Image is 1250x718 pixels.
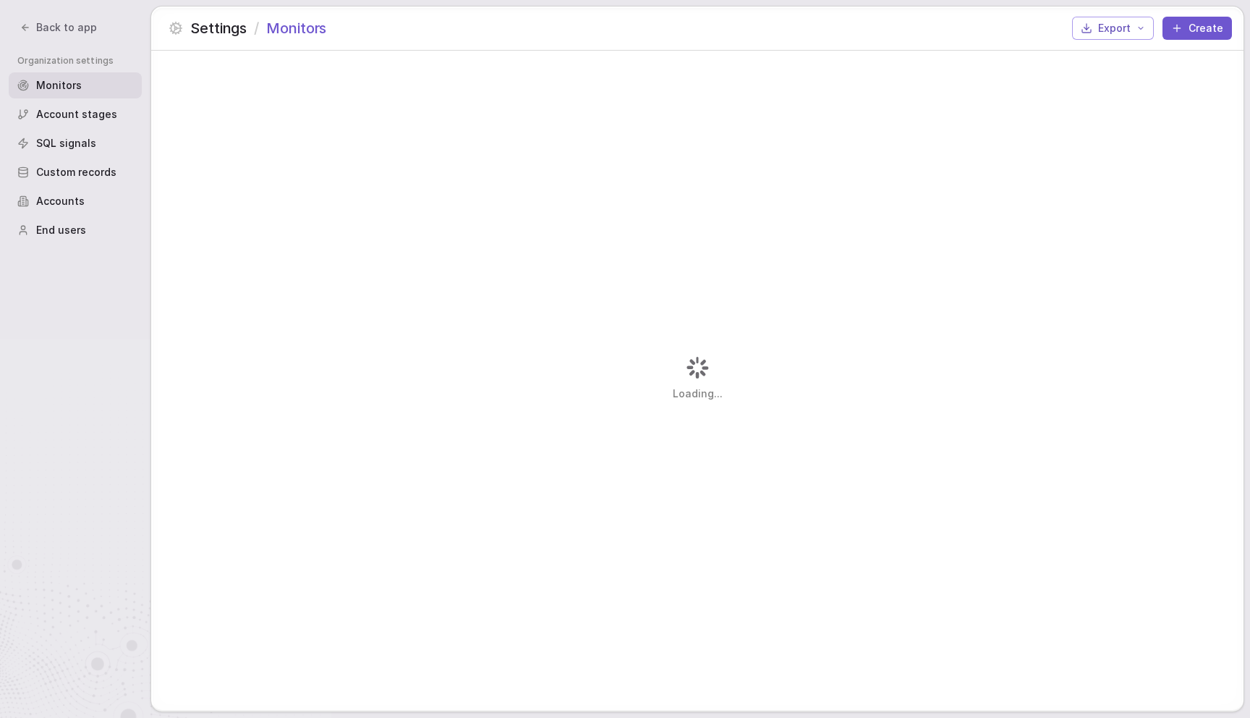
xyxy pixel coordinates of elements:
button: Export [1072,17,1154,40]
span: Monitors [266,18,326,38]
button: Back to app [12,17,106,38]
span: Custom records [36,165,116,179]
span: Account stages [36,107,117,122]
span: Settings [190,18,247,38]
button: Create [1162,17,1232,40]
span: Accounts [36,194,85,208]
a: Monitors [9,72,142,98]
span: End users [36,223,86,237]
a: Custom records [9,159,142,185]
span: / [254,18,259,38]
a: Accounts [9,188,142,214]
span: Back to app [36,20,97,35]
a: Account stages [9,101,142,127]
a: SQL signals [9,130,142,156]
span: Organization settings [17,55,142,67]
a: End users [9,217,142,243]
span: Loading... [673,387,723,401]
span: SQL signals [36,136,96,151]
span: Monitors [36,78,82,93]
